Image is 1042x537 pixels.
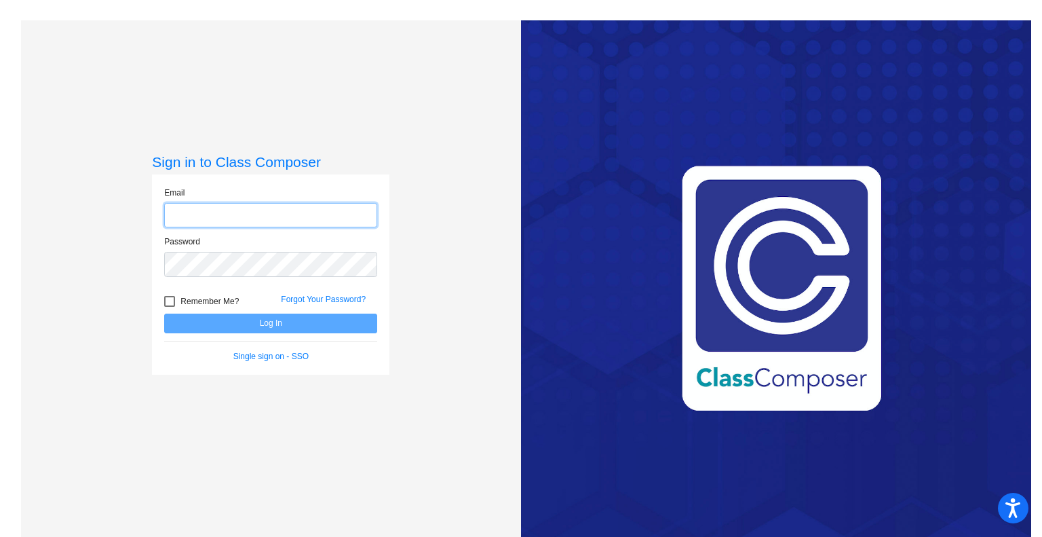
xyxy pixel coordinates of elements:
span: Remember Me? [180,293,239,310]
a: Single sign on - SSO [233,352,309,361]
label: Email [164,187,185,199]
h3: Sign in to Class Composer [152,153,389,170]
button: Log In [164,314,377,333]
a: Forgot Your Password? [281,295,366,304]
label: Password [164,236,200,248]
